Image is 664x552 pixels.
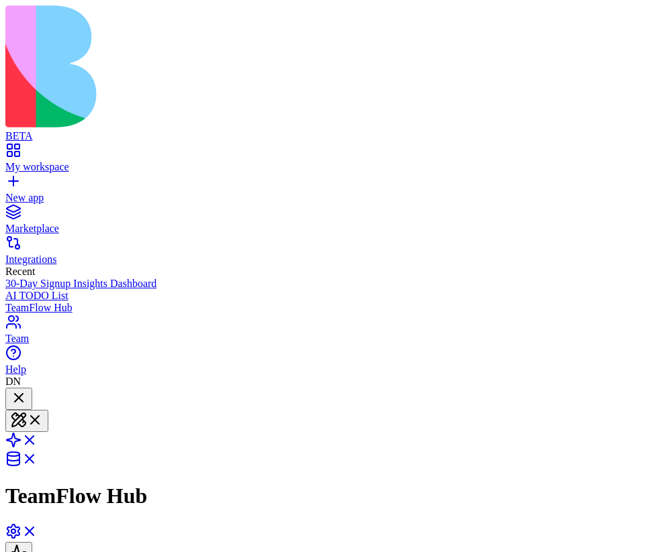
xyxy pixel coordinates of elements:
span: Recent [5,266,35,277]
img: logo [5,5,545,127]
a: Help [5,351,659,376]
div: BETA [5,130,659,142]
a: New app [5,180,659,204]
a: BETA [5,118,659,142]
a: Marketplace [5,211,659,235]
div: Team [5,333,659,345]
a: TeamFlow Hub [5,302,659,314]
a: Integrations [5,241,659,266]
div: New app [5,192,659,204]
h1: TeamFlow Hub [5,484,659,508]
div: My workspace [5,161,659,173]
a: Team [5,321,659,345]
a: My workspace [5,149,659,173]
span: Manager [154,30,185,43]
a: AI TODO List [5,290,659,302]
span: DN [5,376,21,387]
p: Manager Dashboard [42,48,140,62]
div: Help [5,364,659,376]
a: 30-Day Signup Insights Dashboard [5,278,659,290]
h2: Welcome back, Don [42,11,140,48]
div: Integrations [5,254,659,266]
div: Marketplace [5,223,659,235]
